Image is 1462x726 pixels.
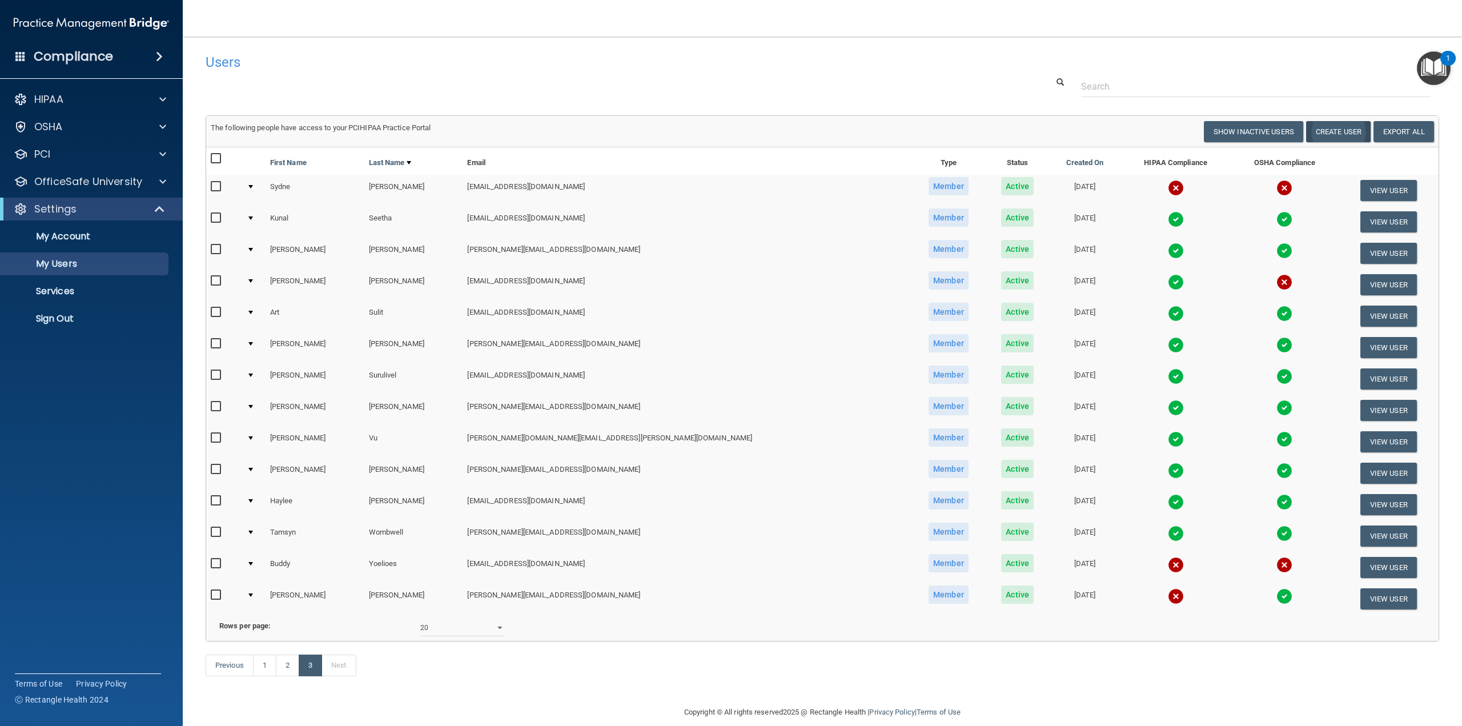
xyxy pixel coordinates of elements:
span: Active [1001,460,1034,478]
img: tick.e7d51cea.svg [1276,368,1292,384]
td: [PERSON_NAME][EMAIL_ADDRESS][DOMAIN_NAME] [463,332,911,363]
a: OfficeSafe University [14,175,166,188]
a: Previous [206,655,254,676]
b: Rows per page: [219,621,271,630]
span: Member [929,271,969,290]
span: Member [929,491,969,510]
td: Vu [364,426,463,458]
td: [EMAIL_ADDRESS][DOMAIN_NAME] [463,300,911,332]
td: Sulit [364,300,463,332]
span: Member [929,208,969,227]
td: [PERSON_NAME][DOMAIN_NAME][EMAIL_ADDRESS][PERSON_NAME][DOMAIN_NAME] [463,426,911,458]
td: [PERSON_NAME][EMAIL_ADDRESS][DOMAIN_NAME] [463,458,911,489]
img: tick.e7d51cea.svg [1168,211,1184,227]
td: Art [266,300,364,332]
td: [DATE] [1049,206,1120,238]
span: Member [929,366,969,384]
span: Active [1001,554,1034,572]
span: The following people have access to your PCIHIPAA Practice Portal [211,123,431,132]
img: cross.ca9f0e7f.svg [1168,180,1184,196]
td: [DATE] [1049,269,1120,300]
span: Member [929,460,969,478]
td: Kunal [266,206,364,238]
span: Active [1001,523,1034,541]
td: Tamsyn [266,520,364,552]
td: [DATE] [1049,458,1120,489]
a: 2 [276,655,299,676]
a: Privacy Policy [76,678,127,689]
img: cross.ca9f0e7f.svg [1276,274,1292,290]
span: Active [1001,208,1034,227]
a: Last Name [369,156,411,170]
img: cross.ca9f0e7f.svg [1276,180,1292,196]
button: Open Resource Center, 1 new notification [1417,51,1451,85]
a: Created On [1066,156,1104,170]
span: Member [929,585,969,604]
img: tick.e7d51cea.svg [1276,211,1292,227]
th: Email [463,147,911,175]
img: cross.ca9f0e7f.svg [1168,588,1184,604]
img: tick.e7d51cea.svg [1276,431,1292,447]
img: tick.e7d51cea.svg [1276,463,1292,479]
a: First Name [270,156,307,170]
td: Surulivel [364,363,463,395]
a: 1 [253,655,276,676]
td: [PERSON_NAME] [266,426,364,458]
img: tick.e7d51cea.svg [1168,368,1184,384]
a: Terms of Use [917,708,961,716]
td: [PERSON_NAME] [266,238,364,269]
td: Buddy [266,552,364,583]
p: OSHA [34,120,63,134]
span: Member [929,397,969,415]
button: View User [1360,588,1417,609]
td: [PERSON_NAME][EMAIL_ADDRESS][DOMAIN_NAME] [463,395,911,426]
span: Active [1001,397,1034,415]
img: tick.e7d51cea.svg [1276,526,1292,542]
input: Search [1081,76,1431,97]
td: [PERSON_NAME] [364,583,463,614]
button: Show Inactive Users [1204,121,1303,142]
span: Member [929,303,969,321]
img: tick.e7d51cea.svg [1276,243,1292,259]
a: Settings [14,202,166,216]
td: [PERSON_NAME] [364,458,463,489]
td: [DATE] [1049,363,1120,395]
td: [DATE] [1049,583,1120,614]
td: [PERSON_NAME][EMAIL_ADDRESS][DOMAIN_NAME] [463,238,911,269]
img: tick.e7d51cea.svg [1168,274,1184,290]
p: My Account [7,231,163,242]
span: Active [1001,428,1034,447]
h4: Compliance [34,49,113,65]
td: [DATE] [1049,238,1120,269]
td: [DATE] [1049,332,1120,363]
span: Member [929,523,969,541]
button: View User [1360,463,1417,484]
img: tick.e7d51cea.svg [1276,588,1292,604]
td: Seetha [364,206,463,238]
td: Sydne [266,175,364,206]
span: Active [1001,303,1034,321]
td: [EMAIL_ADDRESS][DOMAIN_NAME] [463,552,911,583]
img: tick.e7d51cea.svg [1276,306,1292,322]
td: [PERSON_NAME] [266,363,364,395]
h4: Users [206,55,918,70]
img: tick.e7d51cea.svg [1168,400,1184,416]
button: View User [1360,274,1417,295]
img: tick.e7d51cea.svg [1168,431,1184,447]
img: tick.e7d51cea.svg [1276,400,1292,416]
td: [PERSON_NAME] [364,332,463,363]
img: tick.e7d51cea.svg [1168,306,1184,322]
td: [DATE] [1049,300,1120,332]
td: [PERSON_NAME] [364,238,463,269]
td: [EMAIL_ADDRESS][DOMAIN_NAME] [463,269,911,300]
img: cross.ca9f0e7f.svg [1168,557,1184,573]
span: Active [1001,491,1034,510]
img: tick.e7d51cea.svg [1276,494,1292,510]
td: [PERSON_NAME][EMAIL_ADDRESS][DOMAIN_NAME] [463,583,911,614]
td: Wombwell [364,520,463,552]
span: Active [1001,177,1034,195]
td: [PERSON_NAME][EMAIL_ADDRESS][DOMAIN_NAME] [463,520,911,552]
img: tick.e7d51cea.svg [1168,494,1184,510]
span: Active [1001,585,1034,604]
span: Active [1001,334,1034,352]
